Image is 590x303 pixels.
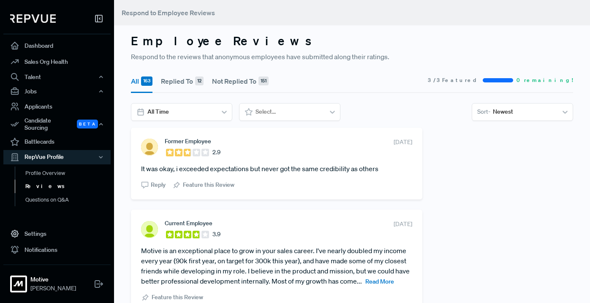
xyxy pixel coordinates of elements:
a: Applicants [3,98,111,115]
img: RepVue [10,14,56,23]
div: 151 [258,76,269,86]
div: 12 [195,76,204,86]
span: Sort - [477,107,490,116]
button: All 163 [131,69,152,93]
span: Current Employee [165,220,212,227]
article: It was okay, i exceeded expectations but never got the same credibility as others [141,164,412,174]
p: Respond to the reviews that anonymous employees have submitted along their ratings. [131,52,573,62]
img: Motive [12,277,25,291]
div: Candidate Sourcing [3,115,111,134]
a: MotiveMotive[PERSON_NAME] [3,265,111,296]
span: 3 / 3 Featured [428,76,479,84]
strong: Motive [30,275,76,284]
a: Questions on Q&A [15,193,122,207]
a: Reviews [15,180,122,193]
span: 2.9 [212,148,220,157]
span: 0 remaining! [517,76,573,84]
button: Talent [3,70,111,84]
article: Motive is an exceptional place to grow in your sales career. I've nearly doubled my income every ... [141,246,412,286]
button: Candidate Sourcing Beta [3,115,111,134]
span: [DATE] [394,220,412,229]
span: Read More [365,278,394,285]
span: Beta [77,120,98,128]
h3: Employee Reviews [131,34,573,48]
a: Notifications [3,242,111,258]
span: Former Employee [165,138,211,145]
span: [PERSON_NAME] [30,284,76,293]
div: 163 [141,76,152,86]
a: Sales Org Health [3,54,111,70]
span: Reply [151,180,166,189]
button: Jobs [3,84,111,98]
span: Respond to Employee Reviews [122,8,215,17]
a: Profile Overview [15,167,122,180]
a: Battlecards [3,134,111,150]
a: Settings [3,226,111,242]
span: Feature this Review [152,293,203,302]
button: Replied To 12 [161,69,204,93]
button: Not Replied To 151 [212,69,269,93]
span: [DATE] [394,138,412,147]
button: RepVue Profile [3,150,111,164]
span: Feature this Review [183,180,234,189]
a: Dashboard [3,38,111,54]
span: 3.9 [212,230,220,239]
